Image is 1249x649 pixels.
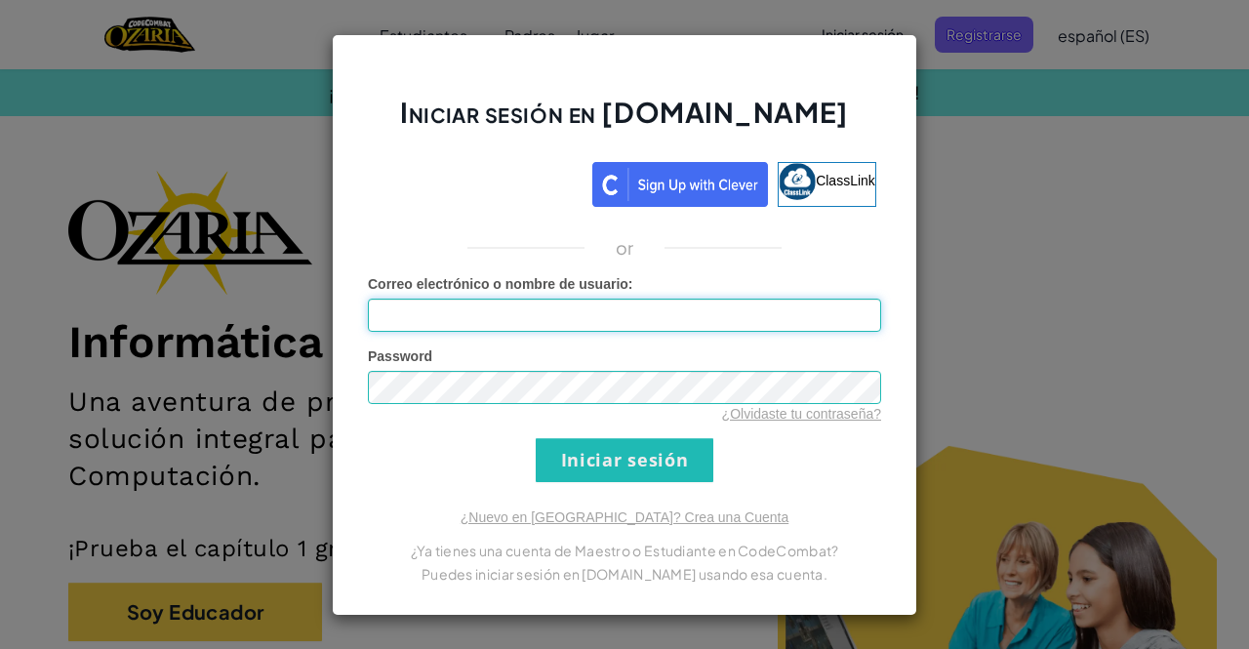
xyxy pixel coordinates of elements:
[722,406,881,422] a: ¿Olvidaste tu contraseña?
[616,236,634,260] p: or
[368,276,628,292] span: Correo electrónico o nombre de usuario
[592,162,768,207] img: clever_sso_button@2x.png
[461,509,788,525] a: ¿Nuevo en [GEOGRAPHIC_DATA]? Crea una Cuenta
[368,94,881,150] h2: Iniciar sesión en [DOMAIN_NAME]
[536,438,713,482] input: Iniciar sesión
[368,562,881,586] p: Puedes iniciar sesión en [DOMAIN_NAME] usando esa cuenta.
[368,274,633,294] label: :
[363,160,592,203] iframe: Botón Iniciar sesión con Google
[368,539,881,562] p: ¿Ya tienes una cuenta de Maestro o Estudiante en CodeCombat?
[779,163,816,200] img: classlink-logo-small.png
[816,172,875,187] span: ClassLink
[368,348,432,364] span: Password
